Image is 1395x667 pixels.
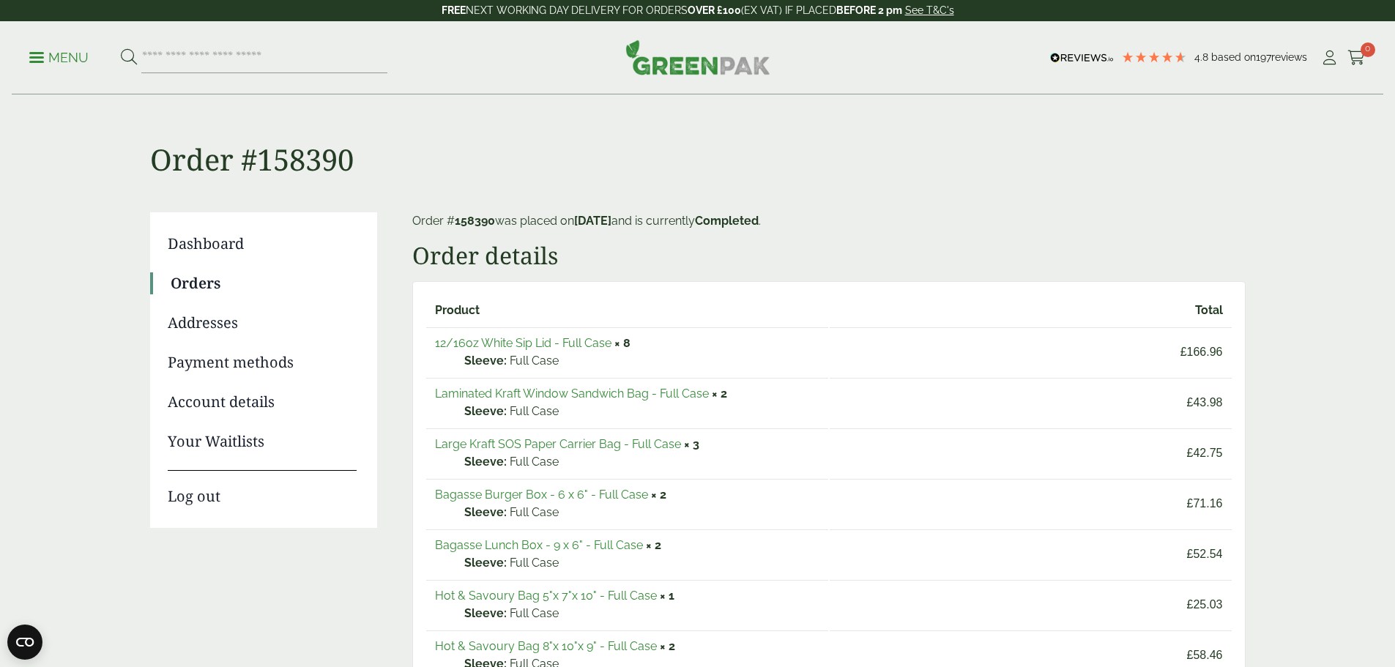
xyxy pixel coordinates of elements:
[1256,51,1271,63] span: 197
[168,351,357,373] a: Payment methods
[464,554,820,572] p: Full Case
[712,387,727,400] strong: × 2
[435,488,648,502] a: Bagasse Burger Box - 6 x 6" - Full Case
[1187,598,1223,611] bdi: 25.03
[1187,548,1194,560] span: £
[464,352,507,370] strong: Sleeve:
[464,453,507,471] strong: Sleeve:
[1187,649,1223,661] bdi: 58.46
[1187,497,1223,510] bdi: 71.16
[688,4,741,16] strong: OVER £100
[168,312,357,334] a: Addresses
[464,453,820,471] p: Full Case
[168,470,357,507] a: Log out
[1187,598,1194,611] span: £
[29,49,89,67] p: Menu
[464,504,507,521] strong: Sleeve:
[1320,51,1339,65] i: My Account
[1187,649,1194,661] span: £
[1187,497,1194,510] span: £
[1187,447,1194,459] span: £
[625,40,770,75] img: GreenPak Supplies
[1194,51,1211,63] span: 4.8
[830,295,1231,326] th: Total
[464,403,507,420] strong: Sleeve:
[435,437,681,451] a: Large Kraft SOS Paper Carrier Bag - Full Case
[660,639,675,653] strong: × 2
[168,233,357,255] a: Dashboard
[435,589,657,603] a: Hot & Savoury Bag 5"x 7"x 10" - Full Case
[1347,47,1366,69] a: 0
[1187,548,1223,560] bdi: 52.54
[836,4,902,16] strong: BEFORE 2 pm
[29,49,89,64] a: Menu
[464,504,820,521] p: Full Case
[660,589,674,603] strong: × 1
[1180,346,1223,358] bdi: 166.96
[574,214,611,228] mark: [DATE]
[442,4,466,16] strong: FREE
[651,488,666,502] strong: × 2
[1121,51,1187,64] div: 4.79 Stars
[1187,396,1223,409] bdi: 43.98
[1187,447,1223,459] bdi: 42.75
[435,639,657,653] a: Hot & Savoury Bag 8"x 10"x 9" - Full Case
[684,437,699,451] strong: × 3
[464,605,507,622] strong: Sleeve:
[1211,51,1256,63] span: Based on
[1347,51,1366,65] i: Cart
[150,95,1246,177] h1: Order #158390
[695,214,759,228] mark: Completed
[455,214,495,228] mark: 158390
[1187,396,1194,409] span: £
[435,336,611,350] a: 12/16oz White Sip Lid - Full Case
[464,352,820,370] p: Full Case
[464,554,507,572] strong: Sleeve:
[646,538,661,552] strong: × 2
[435,538,643,552] a: Bagasse Lunch Box - 9 x 6" - Full Case
[905,4,954,16] a: See T&C's
[412,242,1246,269] h2: Order details
[168,391,357,413] a: Account details
[7,625,42,660] button: Open CMP widget
[1361,42,1375,57] span: 0
[426,295,829,326] th: Product
[435,387,709,400] a: Laminated Kraft Window Sandwich Bag - Full Case
[464,605,820,622] p: Full Case
[464,403,820,420] p: Full Case
[171,272,357,294] a: Orders
[614,336,630,350] strong: × 8
[412,212,1246,230] p: Order # was placed on and is currently .
[1180,346,1187,358] span: £
[168,431,357,452] a: Your Waitlists
[1271,51,1307,63] span: reviews
[1050,53,1114,63] img: REVIEWS.io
